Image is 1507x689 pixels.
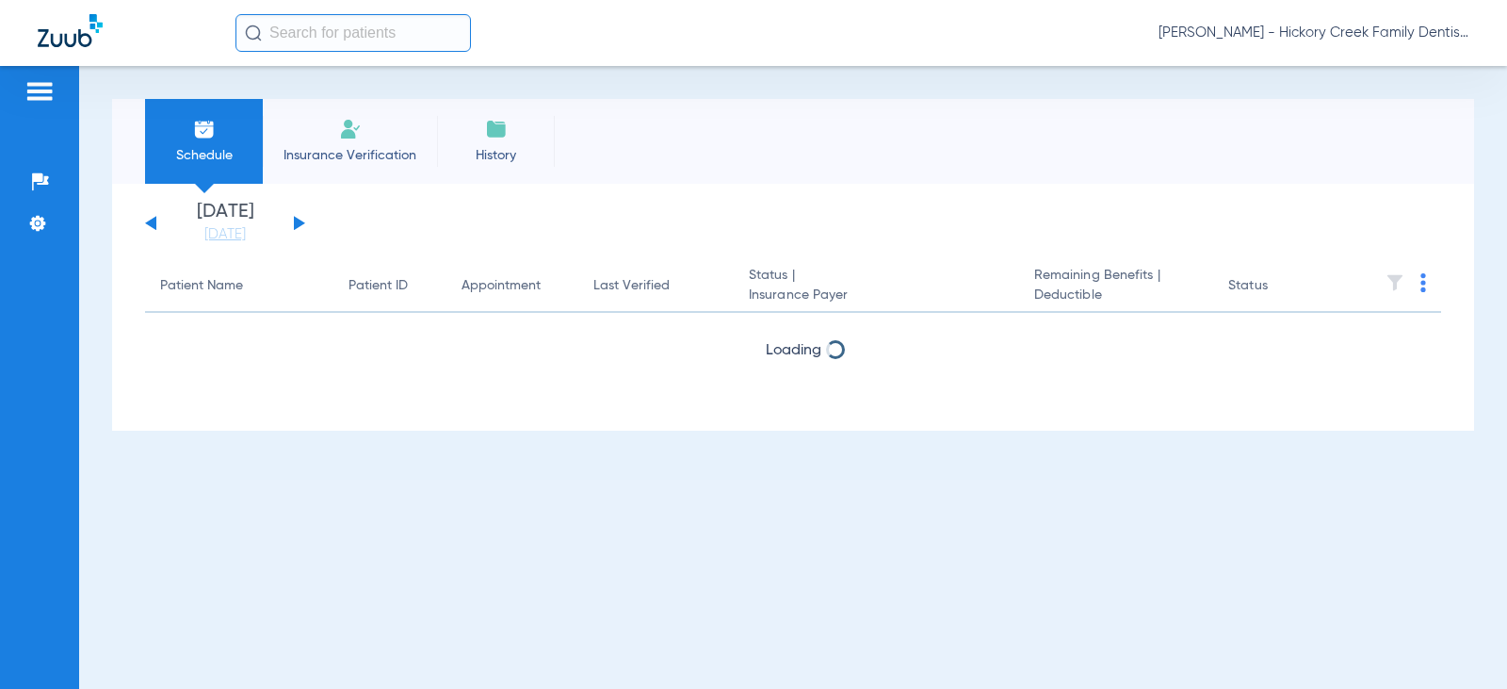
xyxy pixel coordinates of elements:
span: Schedule [159,146,249,165]
div: Patient ID [348,276,408,296]
div: Appointment [462,276,541,296]
div: Last Verified [593,276,670,296]
div: Patient ID [348,276,431,296]
img: group-dot-blue.svg [1420,273,1426,292]
img: Manual Insurance Verification [339,118,362,140]
th: Remaining Benefits | [1019,260,1213,313]
div: Last Verified [593,276,719,296]
span: Deductible [1034,286,1198,305]
th: Status [1213,260,1340,313]
span: [PERSON_NAME] - Hickory Creek Family Dentistry [1159,24,1469,42]
span: History [451,146,541,165]
img: filter.svg [1385,273,1404,292]
div: Appointment [462,276,563,296]
img: Search Icon [245,25,262,41]
li: [DATE] [169,203,282,244]
th: Status | [734,260,1019,313]
span: Insurance Payer [749,286,1004,305]
img: Zuub Logo [38,14,103,47]
span: Loading [766,343,821,358]
input: Search for patients [235,14,471,52]
div: Patient Name [160,276,243,296]
img: History [485,118,508,140]
a: [DATE] [169,225,282,244]
img: Schedule [193,118,216,140]
span: Insurance Verification [277,146,423,165]
div: Patient Name [160,276,318,296]
img: hamburger-icon [24,80,55,103]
